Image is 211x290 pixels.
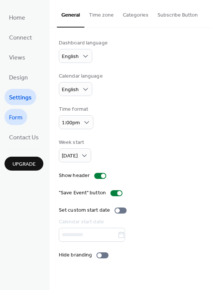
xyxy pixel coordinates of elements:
[9,112,23,124] span: Form
[59,172,90,180] div: Show header
[5,29,37,45] a: Connect
[5,89,36,105] a: Settings
[62,151,78,161] span: [DATE]
[59,105,92,113] div: Time format
[62,52,79,62] span: English
[9,92,32,104] span: Settings
[5,9,30,25] a: Home
[59,189,106,197] div: "Save Event" button
[59,218,200,226] div: Calendar start date
[62,118,80,128] span: 1:00pm
[59,206,110,214] div: Set custom start date
[62,85,79,95] span: English
[5,157,43,171] button: Upgrade
[5,49,30,65] a: Views
[9,52,25,64] span: Views
[12,160,36,168] span: Upgrade
[59,251,92,259] div: Hide branding
[9,12,25,24] span: Home
[5,109,27,125] a: Form
[59,39,108,47] div: Dashboard language
[9,132,39,143] span: Contact Us
[5,129,43,145] a: Contact Us
[5,69,32,85] a: Design
[9,72,28,84] span: Design
[59,139,90,147] div: Week start
[59,72,103,80] div: Calendar language
[9,32,32,44] span: Connect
